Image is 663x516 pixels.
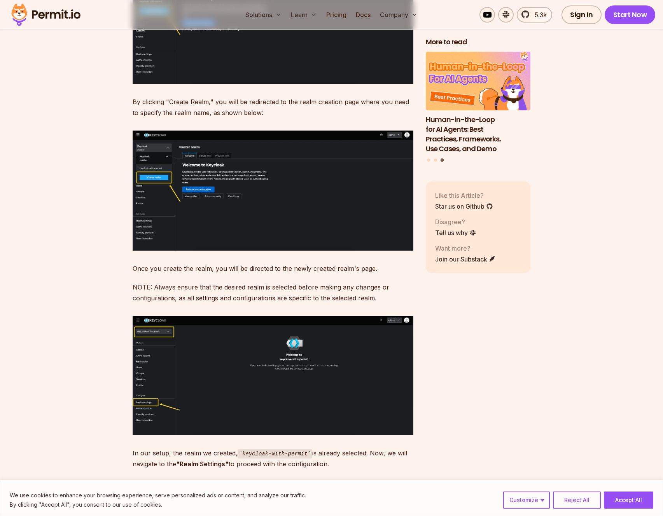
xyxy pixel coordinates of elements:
button: Go to slide 3 [441,159,444,162]
li: 3 of 3 [426,52,531,154]
code: keycloak-with-permit [238,449,313,458]
p: NOTE: Always ensure that the desired realm is selected before making any changes or configuration... [133,282,413,303]
a: Docs [353,7,374,23]
button: Go to slide 2 [434,159,437,162]
a: Start Now [605,5,656,24]
p: Like this Article? [435,191,493,200]
img: image.png [133,316,413,435]
button: Customize [503,492,550,509]
button: Learn [288,7,320,23]
img: Human-in-the-Loop for AI Agents: Best Practices, Frameworks, Use Cases, and Demo [426,52,531,111]
h3: Human-in-the-Loop for AI Agents: Best Practices, Frameworks, Use Cases, and Demo [426,115,531,153]
div: Posts [426,52,531,163]
a: Pricing [323,7,350,23]
p: By clicking "Accept All", you consent to our use of cookies. [10,500,306,509]
button: Go to slide 1 [427,159,430,162]
button: Accept All [604,492,653,509]
p: Disagree? [435,217,476,227]
a: 5.3k [517,7,552,23]
p: We use cookies to enhance your browsing experience, serve personalized ads or content, and analyz... [10,491,306,500]
p: Once you create the realm, you will be directed to the newly created realm's page. [133,263,413,274]
h2: More to read [426,37,531,47]
a: Sign In [562,5,602,24]
a: Star us on Github [435,202,493,211]
button: Company [377,7,421,23]
img: Permit logo [8,2,84,28]
strong: "Realm Settings" [176,460,229,468]
p: Want more? [435,244,496,253]
span: 5.3k [530,10,547,19]
button: Solutions [242,7,285,23]
a: Human-in-the-Loop for AI Agents: Best Practices, Frameworks, Use Cases, and DemoHuman-in-the-Loop... [426,52,531,154]
img: image.png [133,131,413,251]
a: Join our Substack [435,255,496,264]
a: Tell us why [435,228,476,237]
p: By clicking "Create Realm," you will be redirected to the realm creation page where you need to s... [133,96,413,118]
p: In our setup, the realm we created, is already selected. Now, we will navigate to the to proceed ... [133,448,413,470]
button: Reject All [553,492,601,509]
